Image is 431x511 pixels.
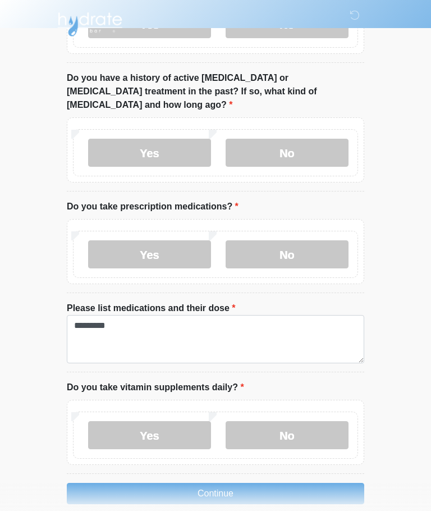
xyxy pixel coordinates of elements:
label: No [226,139,349,167]
label: Yes [88,421,211,449]
label: No [226,240,349,268]
label: Yes [88,139,211,167]
label: Do you take vitamin supplements daily? [67,381,244,394]
label: Do you have a history of active [MEDICAL_DATA] or [MEDICAL_DATA] treatment in the past? If so, wh... [67,71,364,112]
label: No [226,421,349,449]
label: Yes [88,240,211,268]
img: Hydrate IV Bar - Arcadia Logo [56,8,124,37]
label: Please list medications and their dose [67,302,236,315]
label: Do you take prescription medications? [67,200,239,213]
button: Continue [67,483,364,504]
